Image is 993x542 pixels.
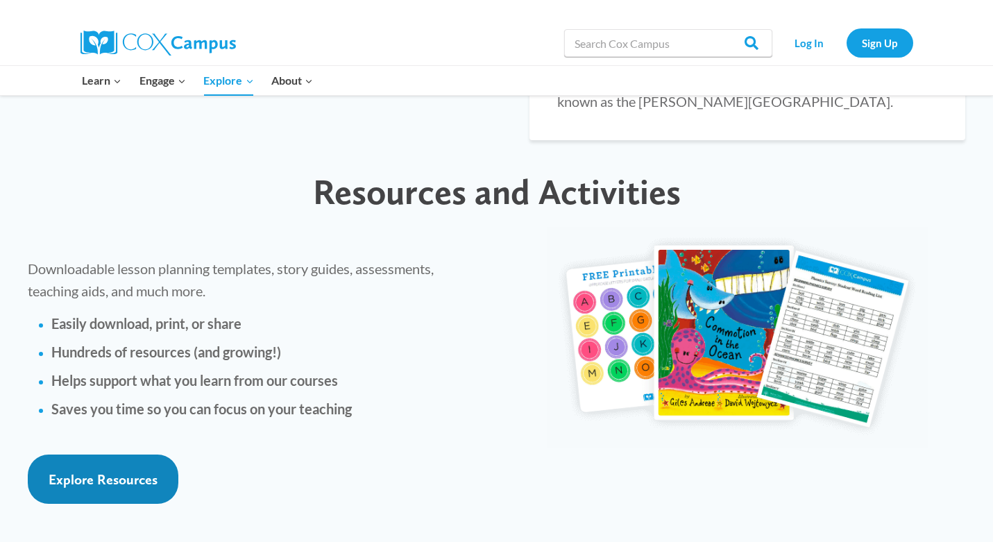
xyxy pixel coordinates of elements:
[74,66,131,95] button: Child menu of Learn
[313,170,681,213] span: Resources and Activities
[195,66,263,95] button: Child menu of Explore
[130,66,195,95] button: Child menu of Engage
[779,28,913,57] nav: Secondary Navigation
[847,28,913,57] a: Sign Up
[28,260,434,299] span: Downloadable lesson planning templates, story guides, assessments, teaching aids, and much more.
[49,471,158,488] span: Explore Resources
[51,344,281,360] strong: Hundreds of resources (and growing!)
[28,455,178,504] a: Explore Resources
[262,66,322,95] button: Child menu of About
[779,28,840,57] a: Log In
[51,400,352,417] strong: Saves you time so you can focus on your teaching
[51,372,338,389] strong: Helps support what you learn from our courses
[564,29,772,57] input: Search Cox Campus
[74,66,322,95] nav: Primary Navigation
[547,227,928,448] img: educator-courses-img
[51,315,241,332] strong: Easily download, print, or share
[80,31,236,56] img: Cox Campus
